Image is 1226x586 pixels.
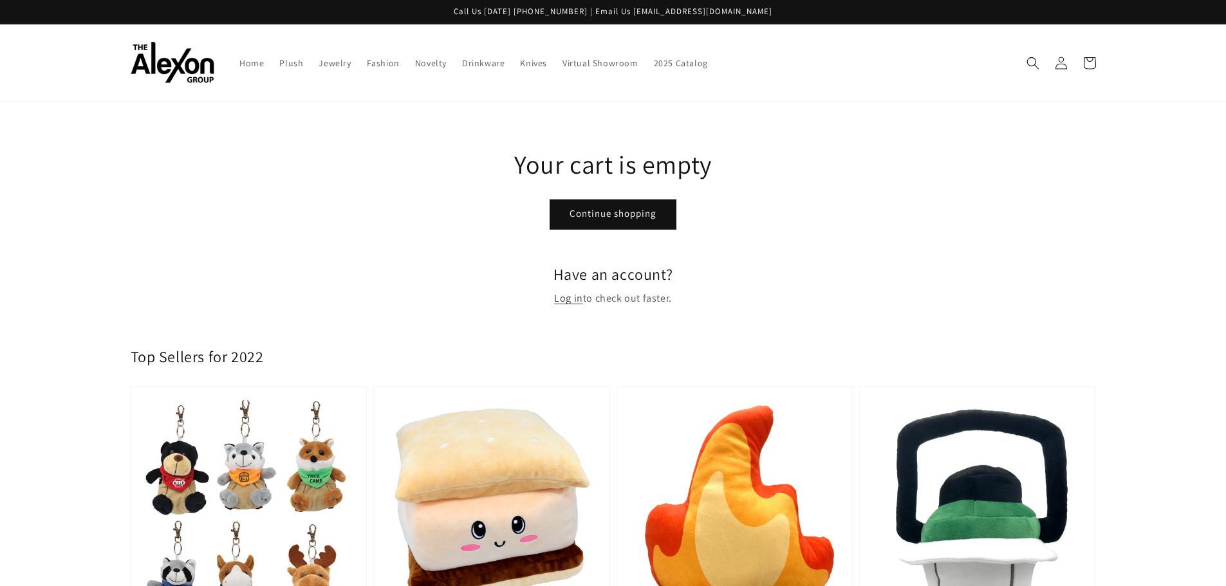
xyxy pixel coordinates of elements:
[311,50,358,77] a: Jewelry
[1019,49,1047,77] summary: Search
[131,147,1096,181] h1: Your cart is empty
[562,57,638,69] span: Virtual Showroom
[131,347,264,367] h2: Top Sellers for 2022
[550,200,676,229] a: Continue shopping
[512,50,555,77] a: Knives
[462,57,505,69] span: Drinkware
[131,289,1096,308] p: to check out faster.
[454,50,512,77] a: Drinkware
[554,289,583,308] a: Log in
[319,57,351,69] span: Jewelry
[131,42,214,84] img: The Alexon Group
[279,57,303,69] span: Plush
[520,57,547,69] span: Knives
[407,50,454,77] a: Novelty
[367,57,400,69] span: Fashion
[555,50,646,77] a: Virtual Showroom
[239,57,264,69] span: Home
[654,57,708,69] span: 2025 Catalog
[232,50,272,77] a: Home
[359,50,407,77] a: Fashion
[646,50,716,77] a: 2025 Catalog
[131,264,1096,284] h2: Have an account?
[415,57,447,69] span: Novelty
[272,50,311,77] a: Plush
